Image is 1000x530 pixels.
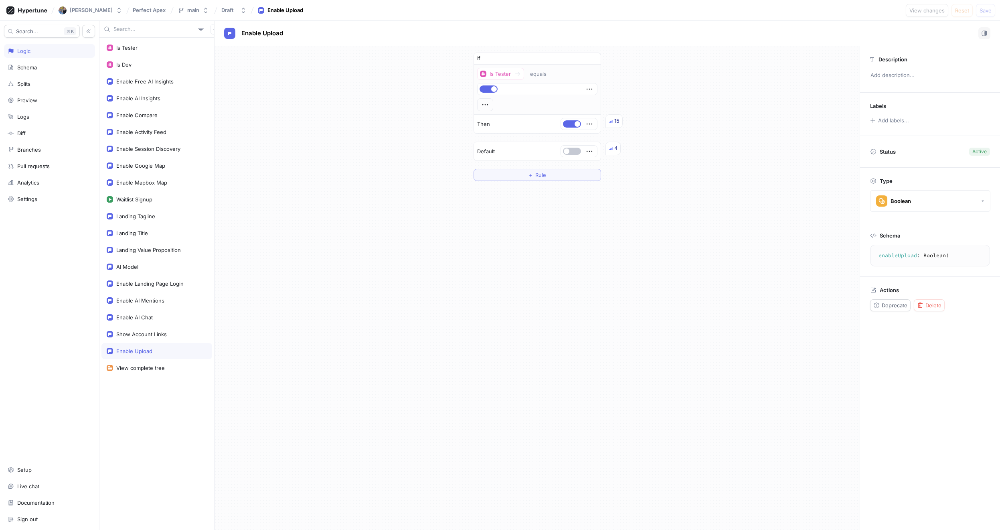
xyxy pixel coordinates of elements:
[116,297,164,304] div: Enable AI Mentions
[914,299,945,311] button: Delete
[614,144,617,152] div: 4
[955,8,969,13] span: Reset
[972,148,987,155] div: Active
[4,25,80,38] button: Search...K
[187,7,199,14] div: main
[116,146,180,152] div: Enable Session Discovery
[880,287,899,293] p: Actions
[891,198,911,205] div: Boolean
[17,146,41,153] div: Branches
[221,7,234,14] div: Draft
[867,69,993,82] p: Add description...
[477,55,480,63] p: If
[17,48,30,54] div: Logic
[116,348,152,354] div: Enable Upload
[113,25,195,33] input: Search...
[477,68,524,80] button: Is Tester
[614,117,619,125] div: 15
[116,331,167,337] div: Show Account Links
[17,130,26,136] div: Diff
[880,232,900,239] p: Schema
[882,303,907,308] span: Deprecate
[976,4,995,17] button: Save
[116,365,165,371] div: View complete tree
[925,303,941,308] span: Delete
[17,81,30,87] div: Splits
[116,129,166,135] div: Enable Activity Feed
[17,196,37,202] div: Settings
[4,496,95,510] a: Documentation
[59,6,67,14] img: User
[116,112,158,118] div: Enable Compare
[870,190,990,212] button: Boolean
[116,162,165,169] div: Enable Google Map
[17,97,37,104] div: Preview
[17,114,29,120] div: Logs
[909,8,945,13] span: View changes
[55,3,126,18] button: User[PERSON_NAME]
[17,467,32,473] div: Setup
[116,247,181,253] div: Landing Value Proposition
[980,8,992,13] span: Save
[951,4,973,17] button: Reset
[116,95,160,102] div: Enable AI Insights
[116,78,174,85] div: Enable Free AI Insights
[116,213,155,219] div: Landing Tagline
[867,115,911,126] button: Add labels...
[16,29,38,34] span: Search...
[70,7,113,14] div: [PERSON_NAME]
[116,45,138,51] div: Is Tester
[116,314,153,321] div: Enable AI Chat
[17,64,37,71] div: Schema
[874,248,986,263] textarea: enableUpload: Boolean!
[17,483,39,489] div: Live chat
[116,179,167,186] div: Enable Mapbox Map
[241,30,283,37] span: Enable Upload
[116,196,152,203] div: Waitlist Signup
[116,61,132,68] div: Is Dev
[490,71,511,77] div: Is Tester
[267,6,303,14] div: Enable Upload
[116,230,148,236] div: Landing Title
[17,163,50,169] div: Pull requests
[528,173,533,177] span: ＋
[880,178,893,184] p: Type
[17,179,39,186] div: Analytics
[64,27,76,35] div: K
[880,146,896,157] p: Status
[218,4,250,17] button: Draft
[526,68,558,80] button: equals
[906,4,948,17] button: View changes
[530,71,547,77] div: equals
[870,103,886,109] p: Labels
[474,169,601,181] button: ＋Rule
[477,120,490,128] p: Then
[116,280,184,287] div: Enable Landing Page Login
[870,299,911,311] button: Deprecate
[116,264,138,270] div: AI Model
[174,4,212,17] button: main
[477,148,495,156] p: Default
[133,7,166,13] span: Perfect Apex
[535,173,546,177] span: Rule
[879,56,907,63] p: Description
[17,500,55,506] div: Documentation
[17,516,38,522] div: Sign out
